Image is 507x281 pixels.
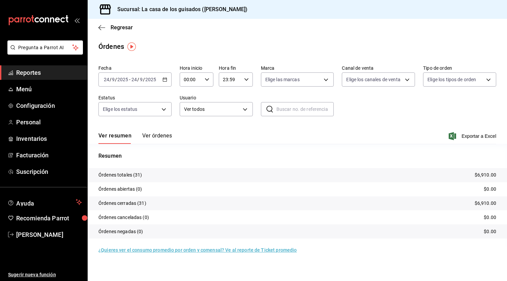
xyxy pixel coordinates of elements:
[112,5,247,13] h3: Sucursal: La casa de los guisados ([PERSON_NAME])
[265,76,300,83] span: Elige las marcas
[98,228,143,235] p: Órdenes negadas (0)
[98,171,142,179] p: Órdenes totales (31)
[276,102,334,116] input: Buscar no. de referencia
[98,41,124,52] div: Órdenes
[74,18,80,23] button: open_drawer_menu
[98,132,172,144] div: navigation tabs
[98,247,297,253] a: ¿Quieres ver el consumo promedio por orden y comensal? Ve al reporte de Ticket promedio
[8,271,82,278] span: Sugerir nueva función
[98,95,172,100] label: Estatus
[484,228,496,235] p: $0.00
[180,66,213,70] label: Hora inicio
[427,76,476,83] span: Elige los tipos de orden
[117,77,128,82] input: ----
[180,95,253,100] label: Usuario
[16,134,82,143] span: Inventarios
[98,66,172,70] label: Fecha
[145,77,156,82] input: ----
[484,214,496,221] p: $0.00
[16,167,82,176] span: Suscripción
[98,24,133,31] button: Regresar
[7,40,83,55] button: Pregunta a Parrot AI
[98,200,146,207] p: Órdenes cerradas (31)
[127,42,136,51] img: Tooltip marker
[261,66,334,70] label: Marca
[111,24,133,31] span: Regresar
[98,186,142,193] p: Órdenes abiertas (0)
[16,230,82,239] span: [PERSON_NAME]
[16,118,82,127] span: Personal
[484,186,496,193] p: $0.00
[115,77,117,82] span: /
[137,77,139,82] span: /
[16,85,82,94] span: Menú
[98,214,149,221] p: Órdenes canceladas (0)
[103,106,137,113] span: Elige los estatus
[16,151,82,160] span: Facturación
[16,214,82,223] span: Recomienda Parrot
[423,66,496,70] label: Tipo de orden
[346,76,400,83] span: Elige los canales de venta
[142,132,172,144] button: Ver órdenes
[16,101,82,110] span: Configuración
[342,66,415,70] label: Canal de venta
[103,77,110,82] input: --
[16,68,82,77] span: Reportes
[219,66,252,70] label: Hora fin
[5,49,83,56] a: Pregunta a Parrot AI
[110,77,112,82] span: /
[184,106,240,113] span: Ver todos
[450,132,496,140] button: Exportar a Excel
[475,200,496,207] p: $6,910.00
[98,132,131,144] button: Ver resumen
[140,77,143,82] input: --
[143,77,145,82] span: /
[129,77,130,82] span: -
[16,198,73,206] span: Ayuda
[98,152,496,160] p: Resumen
[131,77,137,82] input: --
[112,77,115,82] input: --
[475,171,496,179] p: $6,910.00
[18,44,72,51] span: Pregunta a Parrot AI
